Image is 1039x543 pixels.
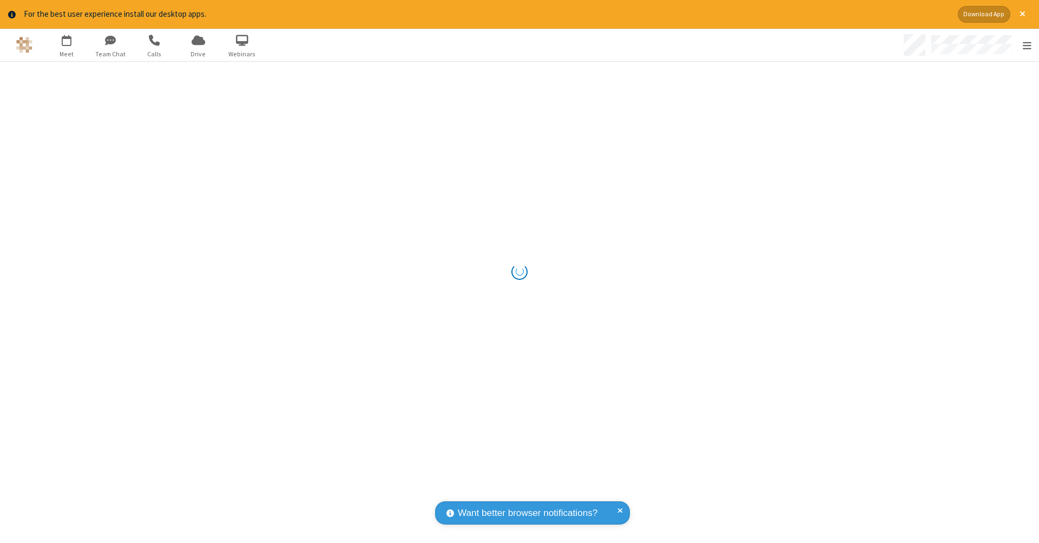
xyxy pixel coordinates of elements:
[458,506,597,520] span: Want better browser notifications?
[90,49,131,59] span: Team Chat
[47,49,87,59] span: Meet
[134,49,175,59] span: Calls
[222,49,262,59] span: Webinars
[16,37,32,53] img: QA Selenium DO NOT DELETE OR CHANGE
[958,6,1010,23] button: Download App
[1014,6,1031,23] button: Close alert
[178,49,219,59] span: Drive
[24,8,950,21] div: For the best user experience install our desktop apps.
